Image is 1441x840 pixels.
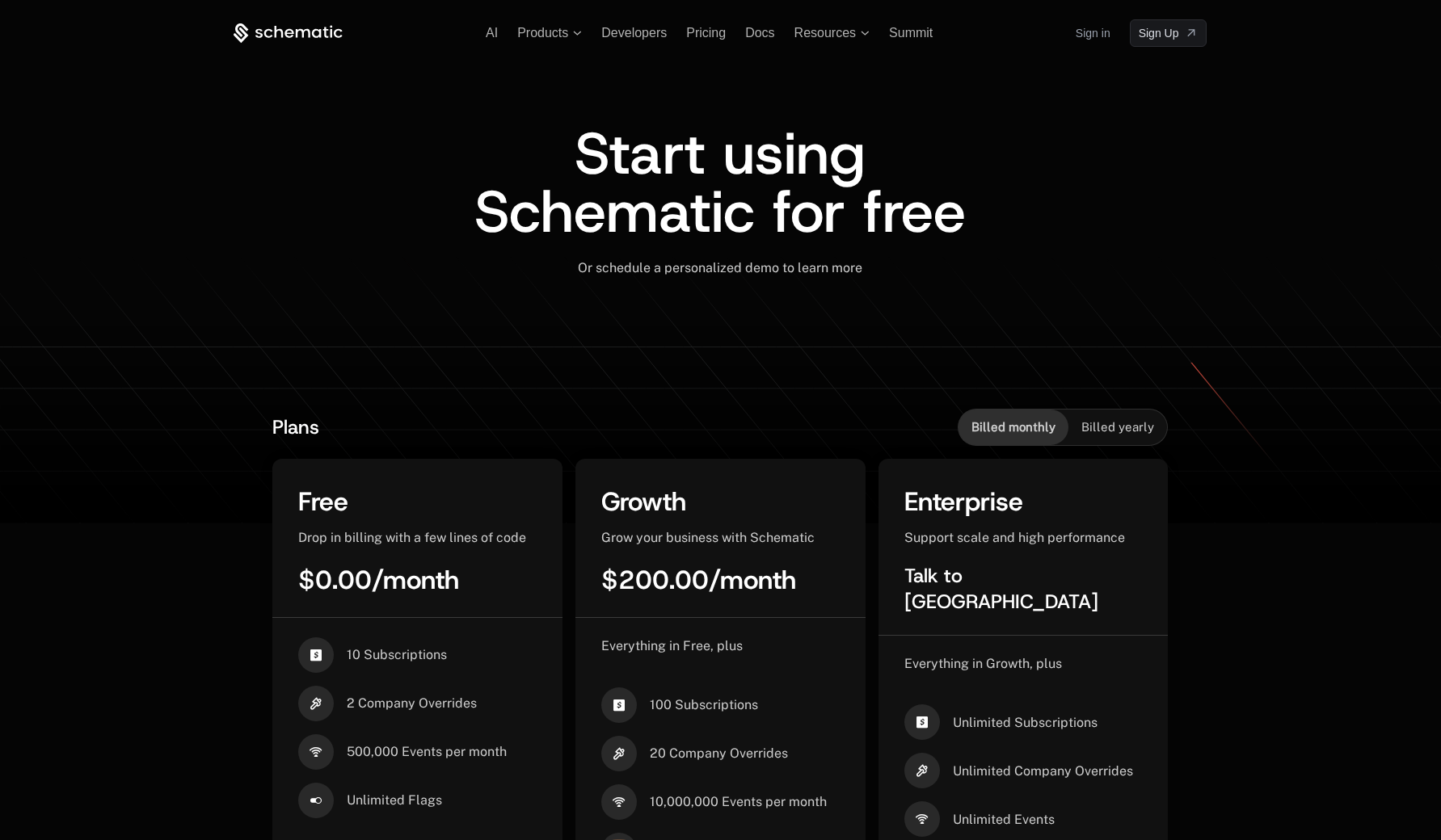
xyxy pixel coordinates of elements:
[904,704,940,740] i: cashapp
[1139,25,1179,41] span: Sign Up
[650,696,758,714] span: 100 Subscriptions
[904,563,1098,615] span: Talk to [GEOGRAPHIC_DATA]
[272,414,319,440] span: Plans
[904,485,1023,519] span: Enterprise
[486,26,498,40] a: AI
[298,637,334,673] i: cashapp
[889,26,933,40] a: Summit
[298,485,348,519] span: Free
[601,736,637,771] i: hammer
[298,686,334,721] i: hammer
[601,784,637,820] i: signal
[601,485,686,519] span: Growth
[298,734,334,770] i: signal
[601,563,709,597] span: $200.00
[347,646,447,664] span: 10 Subscriptions
[904,530,1125,545] span: Support scale and high performance
[298,563,372,597] span: $0.00
[578,260,862,275] span: Or schedule a personalized demo to learn more
[1076,20,1110,46] a: Sign in
[650,745,788,762] span: 20 Company Overrides
[298,783,334,818] i: boolean-on
[904,753,940,788] i: hammer
[953,762,1133,780] span: Unlimited Company Overrides
[1130,19,1207,47] a: [object Object]
[347,743,507,761] span: 500,000 Events per month
[347,792,442,809] span: Unlimited Flags
[709,563,796,597] span: / month
[971,419,1055,435] span: Billed monthly
[745,26,774,40] a: Docs
[1081,419,1154,435] span: Billed yearly
[953,714,1098,732] span: Unlimited Subscriptions
[474,115,966,250] span: Start using Schematic for free
[517,26,568,40] span: Products
[601,687,637,723] i: cashapp
[372,563,459,597] span: / month
[904,656,1062,671] span: Everything in Growth, plus
[650,793,827,811] span: 10,000,000 Events per month
[794,26,856,40] span: Resources
[953,811,1055,829] span: Unlimited Events
[686,26,726,40] a: Pricing
[298,530,526,545] span: Drop in billing with a few lines of code
[601,638,743,653] span: Everything in Free, plus
[347,695,477,712] span: 2 Company Overrides
[904,801,940,837] i: signal
[601,26,667,40] a: Developers
[601,530,815,545] span: Grow your business with Schematic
